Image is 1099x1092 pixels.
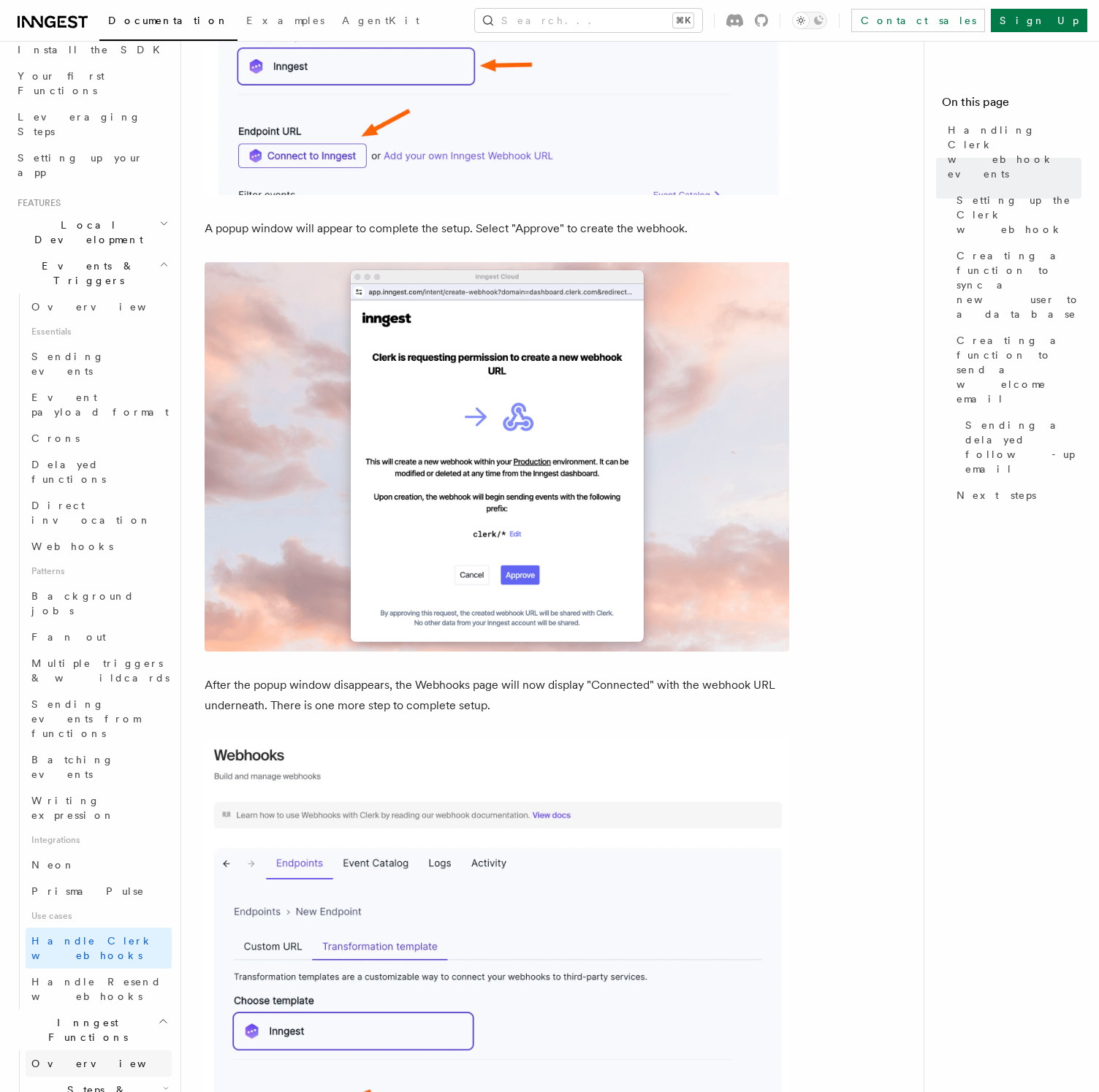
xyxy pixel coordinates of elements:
span: Overview [31,1058,182,1069]
a: Background jobs [26,583,172,624]
span: AgentKit [342,15,419,26]
button: Local Development [12,212,172,253]
span: Documentation [108,15,229,26]
span: Handle Clerk webhooks [31,935,153,961]
span: Writing expression [31,795,115,821]
span: Handle Resend webhooks [31,976,161,1002]
span: Event payload format [31,392,169,418]
span: Events & Triggers [12,259,159,288]
a: Documentation [99,4,237,41]
span: Install the SDK [18,44,169,56]
button: Toggle dark mode [792,12,827,29]
a: Delayed functions [26,451,172,492]
a: Crons [26,425,172,451]
a: Webhooks [26,533,172,560]
span: Next steps [957,488,1036,503]
span: Features [12,197,61,209]
a: Contact sales [851,9,985,32]
span: Use cases [26,904,172,928]
span: Essentials [26,320,172,343]
a: Sending events [26,343,172,384]
a: Writing expression [26,787,172,828]
a: Sending a delayed follow-up email [959,412,1081,482]
a: Multiple triggers & wildcards [26,650,172,691]
span: Patterns [26,560,172,583]
span: Fan out [31,631,106,643]
span: Sending events from functions [31,698,140,739]
a: Overview [26,294,172,320]
span: Overview [31,301,182,313]
span: Leveraging Steps [18,111,141,137]
a: AgentKit [333,4,428,39]
a: Creating a function to send a welcome email [951,327,1081,412]
span: Creating a function to sync a new user to a database [957,248,1081,321]
a: Batching events [26,747,172,787]
span: Neon [31,859,75,871]
a: Examples [237,4,333,39]
span: Setting up the Clerk webhook [957,193,1081,237]
p: A popup window will appear to complete the setup. Select "Approve" to create the webhook. [205,218,789,239]
a: Prisma Pulse [26,878,172,904]
a: Overview [26,1050,172,1077]
a: Handling Clerk webhook events [942,117,1081,187]
span: Examples [246,15,324,26]
span: Webhooks [31,541,113,552]
span: Batching events [31,754,114,780]
p: After the popup window disappears, the Webhooks page will now display "Connected" with the webhoo... [205,675,789,716]
button: Inngest Functions [12,1009,172,1050]
button: Search...⌘K [475,9,702,32]
span: Setting up your app [18,152,143,178]
span: Integrations [26,828,172,852]
a: Handle Resend webhooks [26,969,172,1009]
span: Direct invocation [31,500,151,526]
a: Event payload format [26,384,172,425]
span: Delayed functions [31,459,106,485]
div: Events & Triggers [12,294,172,1009]
span: Handling Clerk webhook events [948,123,1081,181]
h4: On this page [942,93,1081,117]
a: Sign Up [991,9,1087,32]
span: Creating a function to send a welcome email [957,333,1081,406]
button: Events & Triggers [12,253,172,294]
span: Crons [31,432,80,444]
a: Setting up your app [12,145,172,186]
img: The Inngest permissions popup window showing the Approve button. [205,262,789,652]
span: Sending a delayed follow-up email [965,418,1081,476]
kbd: ⌘K [673,13,693,28]
a: Next steps [951,482,1081,508]
a: Direct invocation [26,492,172,533]
span: Multiple triggers & wildcards [31,657,170,684]
a: Install the SDK [12,37,172,63]
a: Neon [26,852,172,878]
a: Sending events from functions [26,691,172,747]
span: Inngest Functions [12,1015,158,1045]
a: Your first Functions [12,63,172,104]
span: Prisma Pulse [31,885,145,897]
span: Your first Functions [18,70,104,96]
a: Handle Clerk webhooks [26,928,172,969]
a: Setting up the Clerk webhook [951,187,1081,243]
span: Sending events [31,351,104,377]
span: Background jobs [31,590,134,616]
span: Local Development [12,218,159,247]
a: Fan out [26,624,172,650]
a: Creating a function to sync a new user to a database [951,243,1081,327]
a: Leveraging Steps [12,104,172,145]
